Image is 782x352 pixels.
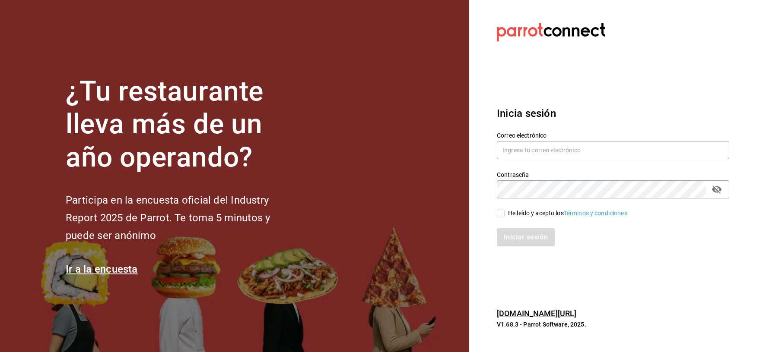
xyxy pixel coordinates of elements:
[66,75,299,174] h1: ¿Tu restaurante lleva más de un año operando?
[497,320,729,329] p: V1.68.3 - Parrot Software, 2025.
[497,106,729,121] h3: Inicia sesión
[508,209,629,218] div: He leído y acepto los
[66,192,299,244] h2: Participa en la encuesta oficial del Industry Report 2025 de Parrot. Te toma 5 minutos y puede se...
[66,263,138,275] a: Ir a la encuesta
[497,132,729,138] label: Correo electrónico
[564,210,629,217] a: Términos y condiciones.
[497,309,576,318] a: [DOMAIN_NAME][URL]
[497,171,729,177] label: Contraseña
[709,182,724,197] button: passwordField
[497,141,729,159] input: Ingresa tu correo electrónico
